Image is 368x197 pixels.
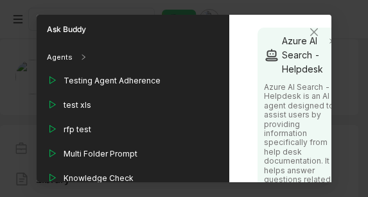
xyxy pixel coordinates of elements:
img: play_outline.svg [47,99,57,110]
img: play_outline.svg [47,148,57,158]
img: play_outline.svg [47,75,57,85]
img: play_outline.svg [47,124,57,134]
button: Close [297,15,331,49]
div: Agents [37,44,229,70]
div: Azure AI Search - Helpdesk [264,34,343,76]
div: Agents [47,52,73,63]
div: Testing Agent Adherence [64,75,161,87]
div: rfp test [64,124,91,135]
img: play_outline.svg [47,173,57,183]
img: agent.svg [264,47,279,63]
div: Ask Buddy [37,15,229,44]
div: Knowledge Check [64,173,134,184]
div: test xls [64,99,91,111]
div: Multi Folder Prompt [64,148,137,160]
